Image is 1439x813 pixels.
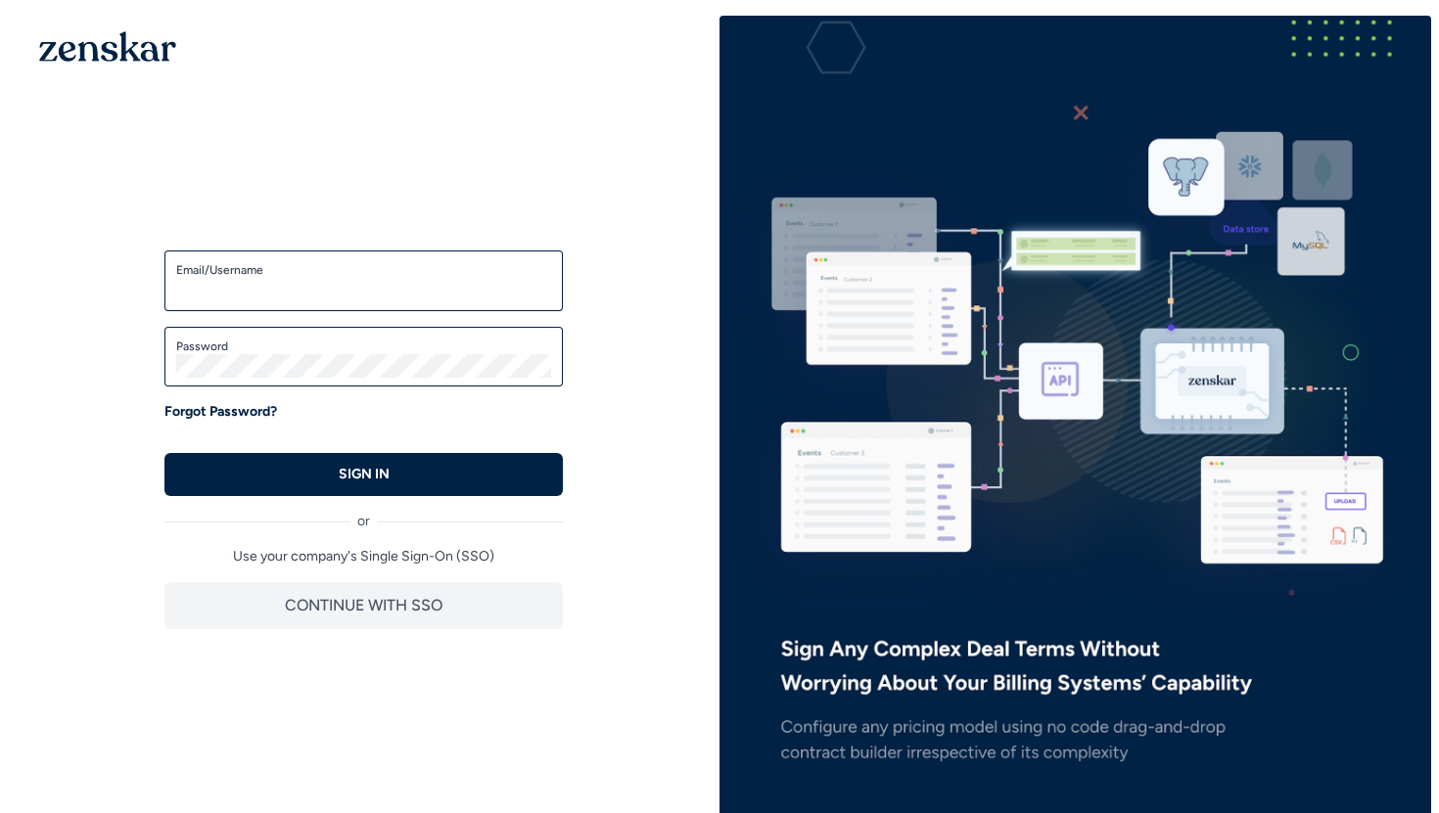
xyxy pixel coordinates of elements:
[339,465,390,484] p: SIGN IN
[39,31,176,62] img: 1OGAJ2xQqyY4LXKgY66KYq0eOWRCkrZdAb3gUhuVAqdWPZE9SRJmCz+oDMSn4zDLXe31Ii730ItAGKgCKgCCgCikA4Av8PJUP...
[164,453,563,496] button: SIGN IN
[164,547,563,566] p: Use your company's Single Sign-On (SSO)
[164,582,563,629] button: CONTINUE WITH SSO
[164,402,277,422] a: Forgot Password?
[176,262,551,278] label: Email/Username
[164,496,563,531] div: or
[176,339,551,354] label: Password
